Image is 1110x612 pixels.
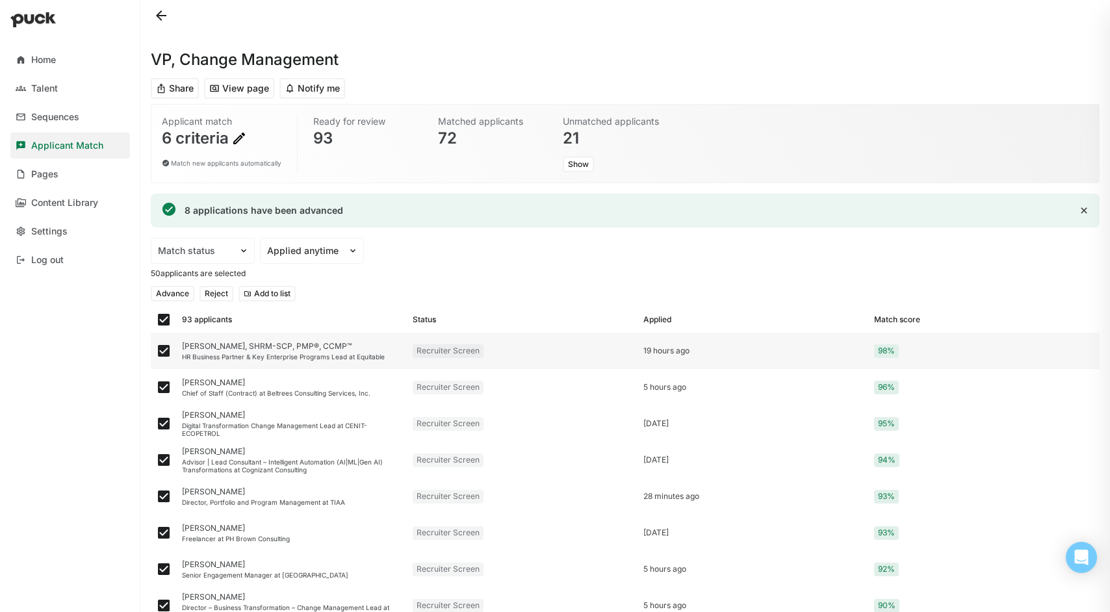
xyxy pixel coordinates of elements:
div: Home [31,55,56,66]
div: [DATE] [643,419,864,428]
div: [DATE] [643,455,864,465]
div: Settings [31,226,68,237]
a: Talent [10,75,130,101]
div: 93% [874,490,899,503]
div: Recruiter Screen [413,453,484,466]
div: [PERSON_NAME] [182,487,402,496]
div: [DATE] [643,528,864,537]
div: Ready for review [313,115,420,128]
div: 50 applicants are selected [151,269,1100,278]
button: Notify me [279,78,345,99]
div: Log out [31,255,64,266]
div: [PERSON_NAME] [182,524,402,533]
div: [PERSON_NAME] [182,560,402,569]
div: 95% [874,417,899,430]
button: Advance [151,286,194,301]
a: Applicant Match [10,133,130,159]
div: Recruiter Screen [413,599,484,612]
div: Recruiter Screen [413,417,484,430]
div: [PERSON_NAME] [182,447,402,456]
div: 93 applicants [182,315,232,324]
div: Recruiter Screen [413,526,484,539]
div: Digital Transformation Change Management Lead at CENIT- ECOPETROL [182,422,402,437]
div: Applied [643,315,671,324]
button: Share [151,78,199,99]
div: [PERSON_NAME] [182,411,402,420]
div: 72 [438,131,545,146]
h1: VP, Change Management [151,52,339,68]
a: Pages [10,161,130,187]
div: 21 [563,131,669,146]
button: Add to list [239,286,296,301]
div: [PERSON_NAME] [182,593,402,602]
div: 93 [313,131,420,146]
div: Recruiter Screen [413,490,484,503]
div: Match new applicants automatically [162,157,281,170]
div: [PERSON_NAME], SHRM-SCP, PMP®, CCMP™ [182,342,402,351]
button: View page [204,78,274,99]
div: Freelancer at PH Brown Consulting [182,535,402,542]
div: Applicant Match [31,140,103,151]
div: 5 hours ago [643,565,864,574]
div: Recruiter Screen [413,563,484,576]
div: Chief of Staff (Contract) at Beltrees Consulting Services, Inc. [182,389,402,397]
div: Pages [31,169,58,180]
a: Sequences [10,104,130,130]
div: 90% [874,599,899,612]
div: 98% [874,344,899,357]
div: Recruiter Screen [413,381,484,394]
div: 28 minutes ago [643,492,864,501]
div: Senior Engagement Manager at [GEOGRAPHIC_DATA] [182,571,402,579]
div: [PERSON_NAME] [182,378,402,387]
div: Matched applicants [438,115,545,128]
div: Talent [31,83,58,94]
div: Director, Portfolio and Program Management at TIAA [182,498,402,506]
div: Applicant match [162,115,281,128]
div: 96% [874,381,899,394]
div: Content Library [31,198,98,209]
div: Unmatched applicants [563,115,669,128]
div: 5 hours ago [643,601,864,610]
button: Show [563,157,594,172]
div: Match score [874,315,920,324]
div: 8 applications have been advanced [185,204,343,217]
div: Advisor | Lead Consultant – Intelligent Automation (AI|ML|Gen AI) Transformations at Cognizant Co... [182,458,402,474]
div: 92% [874,563,899,576]
div: Sequences [31,112,79,123]
button: Reject [200,286,233,301]
div: Recruiter Screen [413,344,484,357]
div: Status [413,315,436,324]
div: HR Business Partner & Key Enterprise Programs Lead at Equitable [182,353,402,361]
a: Content Library [10,190,130,216]
a: Settings [10,218,130,244]
div: 5 hours ago [643,383,864,392]
div: 93% [874,526,899,539]
div: 94% [874,453,899,466]
a: Home [10,47,130,73]
div: 19 hours ago [643,346,864,355]
div: Open Intercom Messenger [1066,542,1097,573]
div: 6 criteria [162,131,281,146]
